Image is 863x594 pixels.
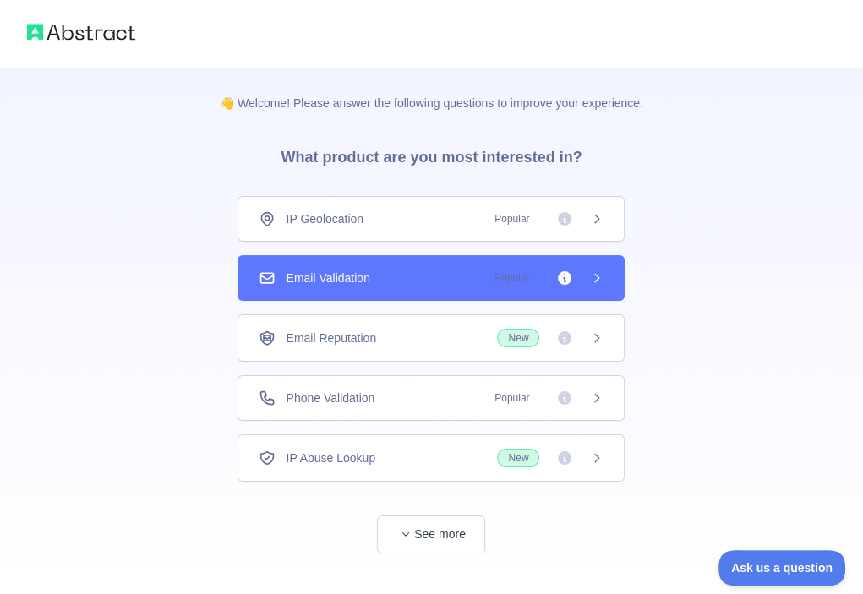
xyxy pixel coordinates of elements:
[377,515,485,553] button: See more
[497,449,539,467] span: New
[286,270,369,286] span: Email Validation
[286,210,363,227] span: IP Geolocation
[718,550,846,586] iframe: Toggle Customer Support
[484,210,539,227] span: Popular
[497,329,539,347] span: New
[286,390,374,406] span: Phone Validation
[254,112,609,196] h3: What product are you most interested in?
[27,20,135,44] img: Abstract logo
[484,270,539,286] span: Popular
[286,450,375,466] span: IP Abuse Lookup
[484,390,539,406] span: Popular
[286,330,376,346] span: Email Reputation
[193,68,670,112] p: 👋 Welcome! Please answer the following questions to improve your experience.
